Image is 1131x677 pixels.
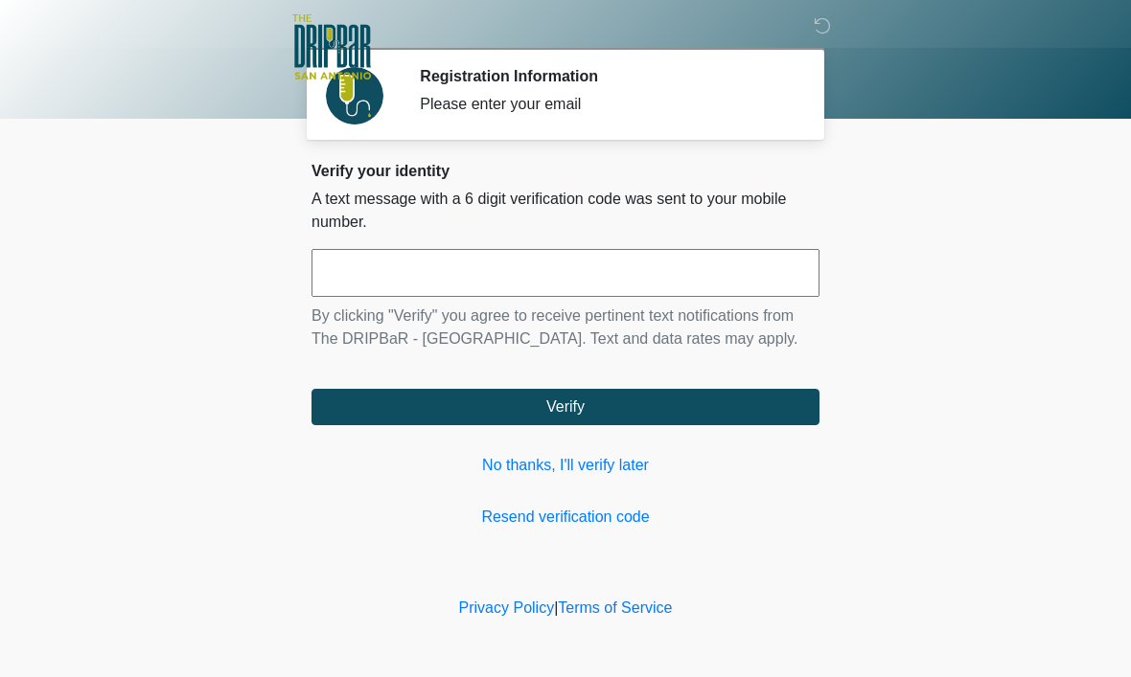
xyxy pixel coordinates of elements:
button: Verify [312,389,819,425]
img: Agent Avatar [326,67,383,124]
a: | [554,599,558,616]
a: No thanks, I'll verify later [312,454,819,477]
div: Please enter your email [420,93,791,116]
p: A text message with a 6 digit verification code was sent to your mobile number. [312,188,819,234]
img: The DRIPBaR - San Antonio Fossil Creek Logo [292,14,371,81]
a: Privacy Policy [459,599,555,616]
p: By clicking "Verify" you agree to receive pertinent text notifications from The DRIPBaR - [GEOGRA... [312,305,819,350]
h2: Verify your identity [312,162,819,180]
a: Resend verification code [312,506,819,529]
a: Terms of Service [558,599,672,616]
